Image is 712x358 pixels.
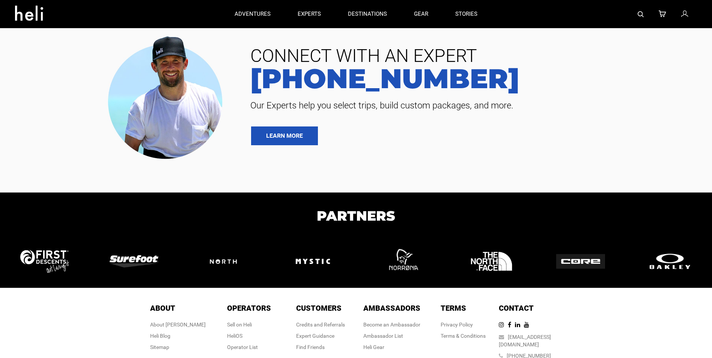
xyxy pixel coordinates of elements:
p: experts [298,10,321,18]
span: Contact [499,304,534,313]
span: Operators [227,304,271,313]
a: Expert Guidance [296,333,334,339]
img: search-bar-icon.svg [638,11,644,17]
img: logo [20,250,69,272]
a: [EMAIL_ADDRESS][DOMAIN_NAME] [499,334,551,347]
img: contact our team [102,30,233,162]
p: adventures [235,10,271,18]
span: Customers [296,304,342,313]
span: Our Experts help you select trips, build custom packages, and more. [245,99,701,111]
img: logo [110,255,158,267]
span: CONNECT WITH AN EXPERT [245,47,701,65]
a: Heli Gear [363,344,384,350]
a: Privacy Policy [441,322,473,328]
span: About [150,304,175,313]
img: logo [468,238,515,285]
a: Terms & Conditions [441,333,486,339]
a: Credits and Referrals [296,322,345,328]
img: logo [379,238,426,285]
a: Become an Ambassador [363,322,420,328]
img: logo [289,238,336,285]
div: Find Friends [296,343,345,351]
div: Operator List [227,343,271,351]
span: Terms [441,304,466,313]
a: [PHONE_NUMBER] [245,65,701,92]
div: Ambassador List [363,332,420,340]
span: Ambassadors [363,304,420,313]
a: LEARN MORE [251,126,318,145]
img: logo [646,252,694,271]
p: destinations [348,10,387,18]
div: Sell on Heli [227,321,271,328]
img: logo [199,249,248,274]
a: HeliOS [227,333,242,339]
a: Heli Blog [150,333,170,339]
div: About [PERSON_NAME] [150,321,206,328]
img: logo [556,254,605,269]
div: Sitemap [150,343,206,351]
